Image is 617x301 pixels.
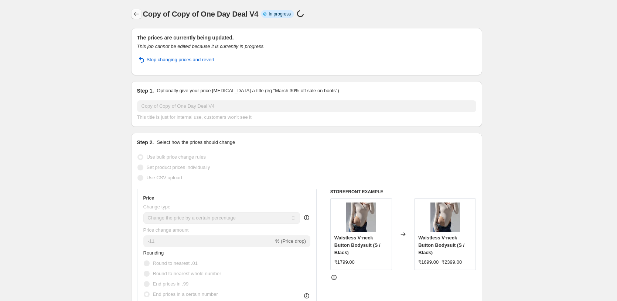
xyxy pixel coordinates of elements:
input: 30% off holiday sale [137,100,476,112]
h6: STOREFRONT EXAMPLE [330,189,476,195]
h2: The prices are currently being updated. [137,34,476,41]
button: Stop changing prices and revert [133,54,219,66]
span: Round to nearest .01 [153,260,198,266]
h2: Step 2. [137,139,154,146]
i: This job cannot be edited because it is currently in progress. [137,44,265,49]
span: Set product prices individually [147,165,210,170]
span: Waistless V-neck Button Bodysuit (S / Black) [334,235,381,255]
div: ₹1799.00 [334,259,355,266]
span: Use bulk price change rules [147,154,206,160]
span: In progress [269,11,291,17]
span: Round to nearest whole number [153,271,221,276]
img: 0_00002_f50153b3-2d32-48df-9337-d6bd511fc462_80x.jpg [346,203,376,232]
h3: Price [143,195,154,201]
span: This title is just for internal use, customers won't see it [137,114,252,120]
span: Use CSV upload [147,175,182,180]
button: Price change jobs [131,9,142,19]
div: ₹1699.00 [418,259,439,266]
span: Price change amount [143,227,189,233]
p: Optionally give your price [MEDICAL_DATA] a title (eg "March 30% off sale on boots") [157,87,339,94]
span: Rounding [143,250,164,256]
span: % (Price drop) [275,238,306,244]
p: Select how the prices should change [157,139,235,146]
span: Stop changing prices and revert [147,56,215,63]
span: End prices in .99 [153,281,189,287]
div: help [303,214,310,221]
strike: ₹2399.00 [442,259,462,266]
span: Waistless V-neck Button Bodysuit (S / Black) [418,235,464,255]
img: 0_00002_f50153b3-2d32-48df-9337-d6bd511fc462_80x.jpg [430,203,460,232]
span: Change type [143,204,171,210]
h2: Step 1. [137,87,154,94]
span: Copy of Copy of One Day Deal V4 [143,10,259,18]
span: End prices in a certain number [153,291,218,297]
input: -15 [143,235,274,247]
